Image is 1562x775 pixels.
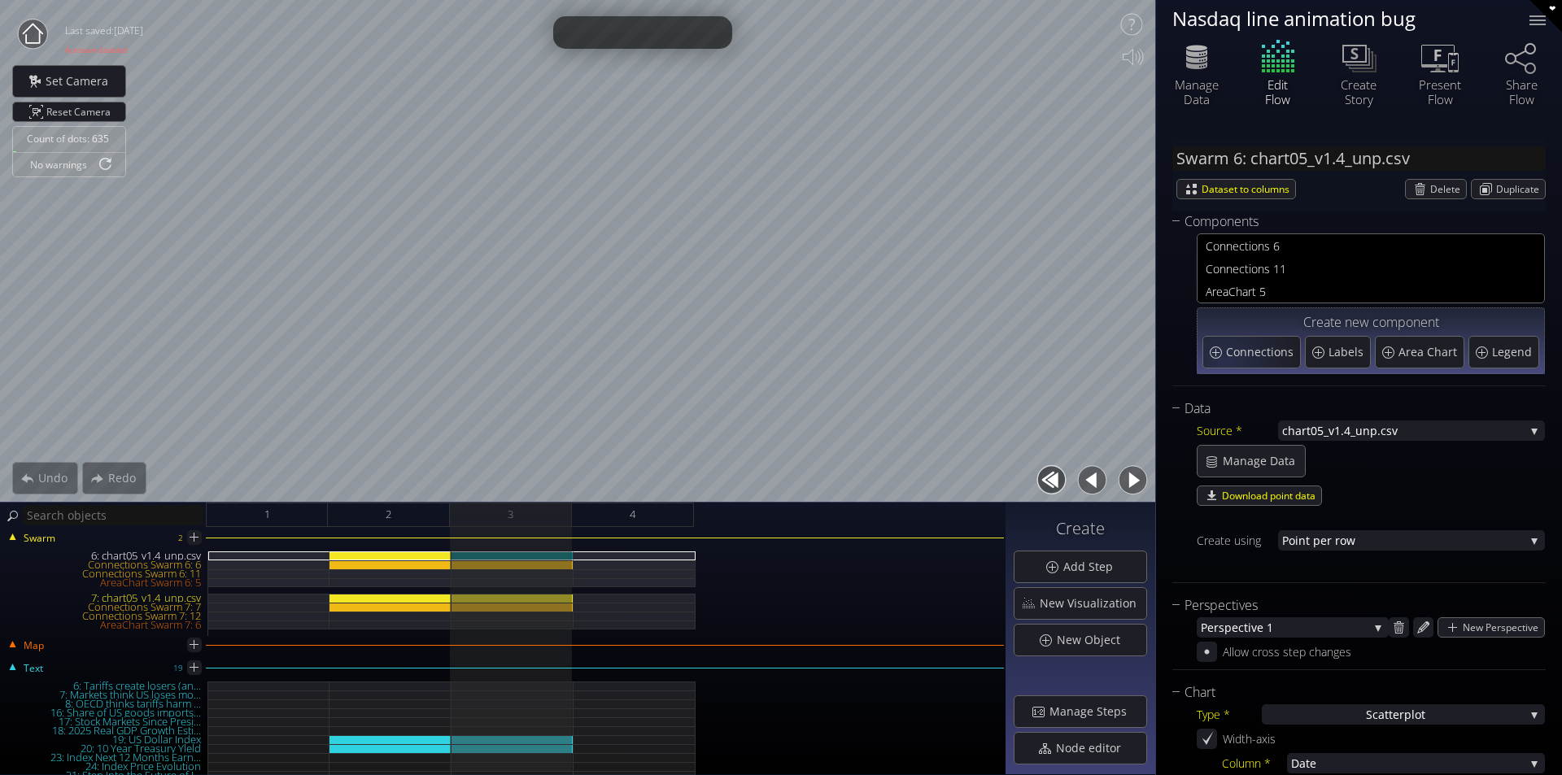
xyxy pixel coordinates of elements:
div: Create Story [1330,77,1387,107]
div: 7: Markets think US loses mo... [2,690,207,699]
div: Connections Swarm 7: 7 [2,603,207,612]
div: Components [1172,211,1525,232]
div: Connections Swarm 7: 12 [2,612,207,620]
span: catterplot [1372,704,1425,725]
div: 23: Index Next 12 Months Earn... [2,753,207,762]
span: Reset Camera [46,102,116,121]
span: Duplicate [1496,180,1545,198]
span: reaChart 5 [1212,281,1535,302]
span: ections 11 [1233,259,1535,279]
h3: Create [1014,520,1147,538]
div: 17: Stock Markets Since Presi... [2,717,207,726]
span: New Visualization [1039,595,1146,612]
span: Manage Steps [1049,703,1137,720]
span: Legend [1492,344,1536,360]
div: 18: 2025 Real GDP Growth Esti... [2,726,207,735]
span: 3 [508,504,513,525]
span: New Perspective [1463,618,1544,637]
div: 24: Index Price Evolution [2,762,207,771]
div: 8: OECD thinks tariffs harm ... [2,699,207,708]
span: Dataset to columns [1202,180,1295,198]
div: Type * [1197,704,1262,725]
div: Create using [1197,530,1278,551]
span: Area Chart [1398,344,1461,360]
div: AreaChart Swarm 6: 5 [2,578,207,587]
div: Perspectives [1172,595,1525,616]
span: Conn [1206,259,1233,279]
div: Allow cross step changes [1223,642,1351,662]
div: Nasdaq line animation bug [1172,8,1509,28]
span: Download point data [1222,486,1321,505]
span: 2 [386,504,391,525]
span: nections 6 [1226,236,1535,256]
div: Present Flow [1411,77,1468,107]
span: Con [1206,236,1226,256]
span: Node editor [1055,740,1131,756]
span: Poi [1282,530,1298,551]
div: 6: chart05_v1.4_unp.csv [2,551,207,560]
span: Connections [1226,344,1298,360]
div: AreaChart Swarm 7: 6 [2,620,207,629]
span: 4 [630,504,635,525]
input: Search objects [23,505,203,525]
div: Source * [1197,420,1278,441]
span: Text [23,661,43,676]
div: Data [1172,398,1525,419]
span: Map [23,638,44,653]
span: S [1366,704,1372,725]
div: 16: Share of US goods imports... [2,708,207,717]
span: chart05_v1 [1282,420,1341,441]
span: Swarm [23,531,55,546]
span: 1 [264,504,270,525]
div: Create new component [1202,313,1539,333]
div: Connections Swarm 6: 11 [2,569,207,578]
span: .4_unp.csv [1341,420,1525,441]
span: Add Step [1062,559,1123,575]
span: Manage Data [1222,453,1305,469]
span: A [1206,281,1212,302]
div: Connections Swarm 6: 6 [2,560,207,569]
div: Manage Data [1168,77,1225,107]
span: Per [1201,617,1219,638]
div: Column * [1222,753,1287,773]
span: spective 1 [1219,617,1368,638]
span: Delete [1430,180,1466,198]
div: 2 [178,528,183,548]
div: 20: 10 Year Treasury Yleld [2,744,207,753]
div: 7: chart05_v1.4_unp.csv [2,594,207,603]
span: Labels [1329,344,1368,360]
div: 19 [173,658,183,678]
div: 19: US Dollar Index [2,735,207,744]
span: New Object [1056,632,1130,648]
div: Share Flow [1493,77,1550,107]
span: Set Camera [45,73,118,89]
div: 6: Tariffs create losers (an... [2,681,207,690]
div: Width-axis [1223,729,1304,749]
div: Chart [1172,682,1525,703]
span: Date [1291,753,1525,773]
span: nt per row [1298,530,1525,551]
